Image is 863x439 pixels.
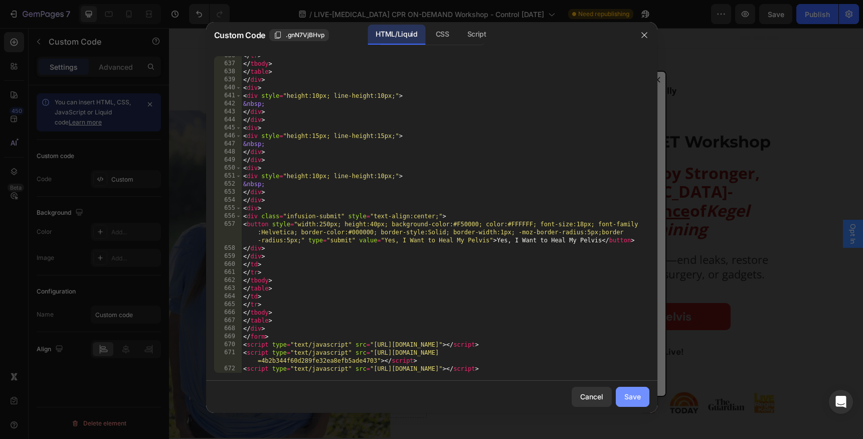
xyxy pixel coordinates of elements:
div: 650 [214,164,242,172]
div: 653 [214,188,242,196]
div: 652 [214,180,242,188]
div: 666 [214,309,242,317]
div: 639 [214,76,242,84]
div: HTML/Liquid [368,25,425,45]
div: Dialog body [198,44,496,370]
strong: Sign Up for [PERSON_NAME]'s LIVE Pelvic Reset Workshop [222,65,472,112]
div: 648 [214,148,242,156]
div: 661 [214,268,242,276]
div: 659 [214,252,242,260]
button: .gnN7VjBHvp [269,29,329,41]
span: .gnN7VjBHvp [286,31,324,40]
div: 672 [214,365,242,373]
p: Publish the page to see the content. [220,180,474,191]
div: 667 [214,317,242,325]
div: Open Intercom Messenger [829,390,853,414]
div: 664 [214,292,242,301]
div: 660 [214,260,242,268]
div: Dialog content [197,43,497,369]
div: 651 [214,172,242,180]
div: 640 [214,84,242,92]
span: Opt In [679,196,689,216]
button: Save [616,387,649,407]
div: 657 [214,220,242,244]
div: 665 [214,301,242,309]
div: 655 [214,204,242,212]
div: 669 [214,333,242,341]
div: 662 [214,276,242,284]
button: Cancel [572,387,612,407]
div: 637 [214,60,242,68]
div: 646 [214,132,242,140]
div: 645 [214,124,242,132]
div: 663 [214,284,242,292]
div: 643 [214,108,242,116]
div: 642 [214,100,242,108]
div: Script [459,25,494,45]
div: 644 [214,116,242,124]
div: 658 [214,244,242,252]
div: Cancel [580,391,603,402]
div: 671 [214,349,242,365]
div: 649 [214,156,242,164]
div: Save [624,391,641,402]
span: Custom Code [214,29,265,41]
div: 656 [214,212,242,220]
div: CSS [428,25,457,45]
div: 638 [214,68,242,76]
div: 670 [214,341,242,349]
div: 654 [214,196,242,204]
div: 647 [214,140,242,148]
div: Custom Code [232,158,275,167]
div: 641 [214,92,242,100]
div: 668 [214,325,242,333]
i: 5 Steps to Being Strong, [PERSON_NAME] & Pain Free "Down There"... Without Pills, Gadgets or Surg... [222,123,472,154]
